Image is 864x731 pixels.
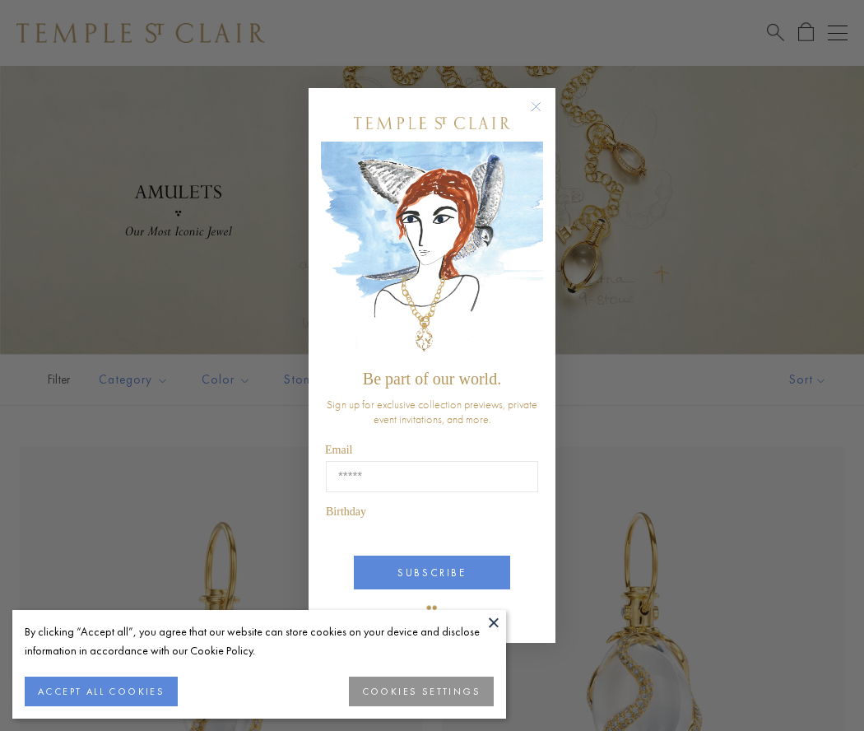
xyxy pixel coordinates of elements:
[327,397,537,426] span: Sign up for exclusive collection previews, private event invitations, and more.
[354,117,510,129] img: Temple St. Clair
[25,677,178,706] button: ACCEPT ALL COOKIES
[349,677,494,706] button: COOKIES SETTINGS
[326,505,366,518] span: Birthday
[326,461,538,492] input: Email
[416,594,448,626] img: TSC
[534,105,555,125] button: Close dialog
[321,142,543,361] img: c4a9eb12-d91a-4d4a-8ee0-386386f4f338.jpeg
[325,444,352,456] span: Email
[363,370,501,388] span: Be part of our world.
[25,622,494,660] div: By clicking “Accept all”, you agree that our website can store cookies on your device and disclos...
[354,556,510,589] button: SUBSCRIBE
